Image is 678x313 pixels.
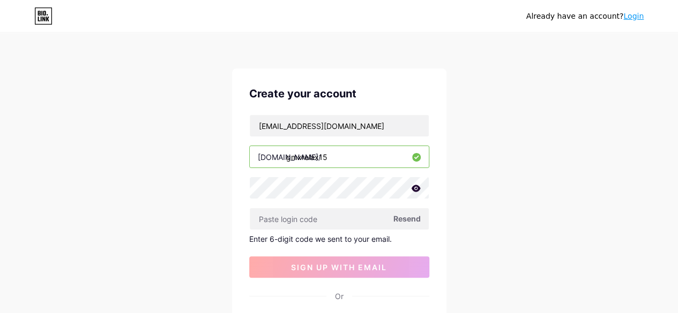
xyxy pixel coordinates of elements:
[393,213,421,224] span: Resend
[250,146,429,167] input: username
[249,86,429,102] div: Create your account
[623,12,644,20] a: Login
[250,115,429,136] input: Email
[258,151,321,163] div: [DOMAIN_NAME]/
[526,11,644,22] div: Already have an account?
[335,291,344,302] div: Or
[291,263,387,272] span: sign up with email
[249,256,429,278] button: sign up with email
[250,208,429,230] input: Paste login code
[249,234,429,243] div: Enter 6-digit code we sent to your email.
